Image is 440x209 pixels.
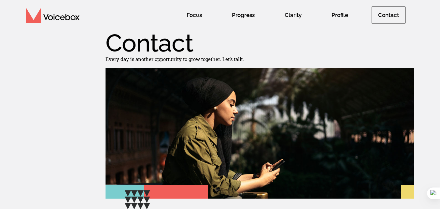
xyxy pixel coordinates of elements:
[278,7,308,23] span: Clarity
[325,7,355,23] span: Profile
[225,7,261,23] span: Progress
[372,7,405,23] span: Contact
[180,7,208,23] span: Focus
[106,55,414,63] p: Every day is another opportunity to grow together. Let’s talk.
[106,31,414,55] h1: Contact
